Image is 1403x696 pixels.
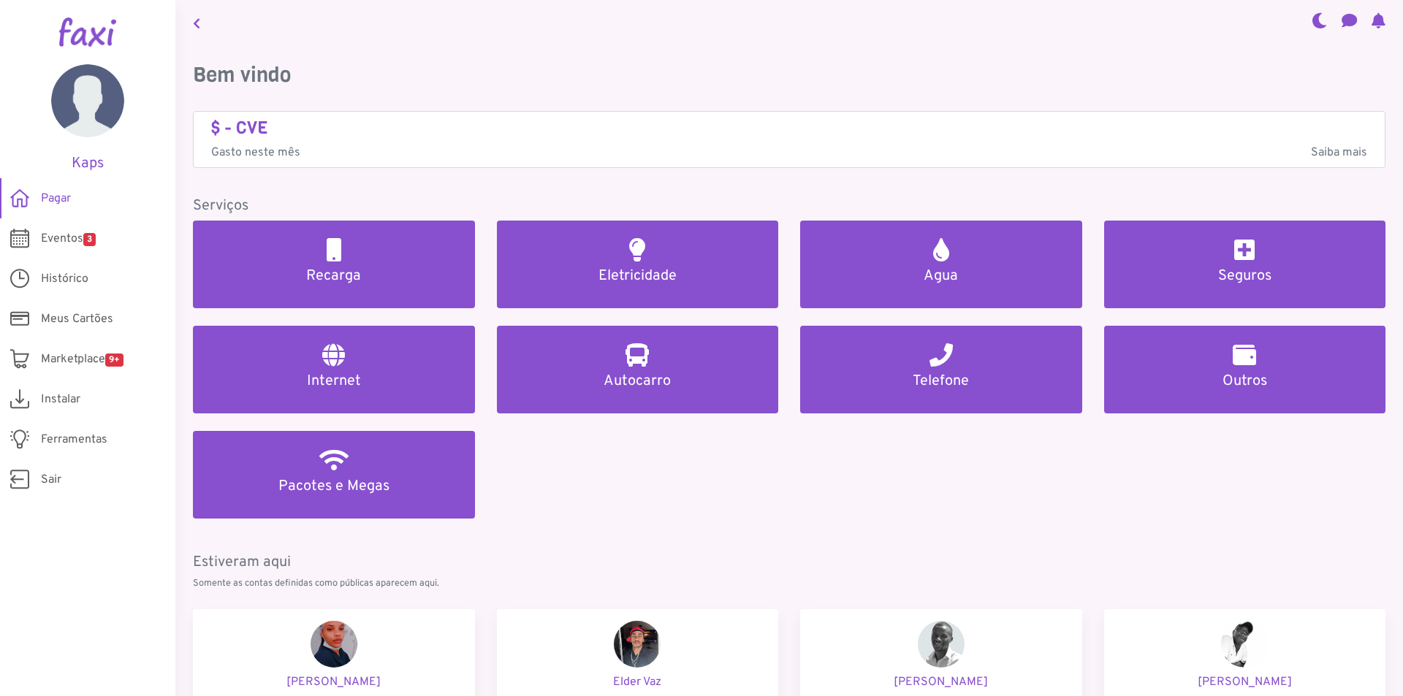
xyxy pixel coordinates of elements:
span: Instalar [41,391,80,408]
a: Internet [193,326,475,413]
h5: Kaps [22,155,153,172]
span: Marketplace [41,351,123,368]
p: Elder Vaz [509,673,767,691]
span: Pagar [41,190,71,207]
img: jailson silva [918,621,965,668]
span: Eventos [41,230,96,248]
h5: Internet [210,372,457,390]
a: Recarga [193,221,475,308]
a: $ - CVE Gasto neste mêsSaiba mais [211,118,1367,162]
span: 9+ [105,353,123,367]
p: Gasto neste mês [211,144,1367,161]
p: Somente as contas definidas como públicas aparecem aqui. [193,577,1385,591]
a: Kaps [22,64,153,172]
h5: Agua [818,267,1065,285]
h5: Eletricidade [514,267,761,285]
a: Pacotes e Megas [193,431,475,519]
h5: Seguros [1122,267,1369,285]
h5: Telefone [818,372,1065,390]
a: Telefone [800,326,1082,413]
p: [PERSON_NAME] [205,673,463,691]
span: 3 [83,233,96,246]
img: irina veiga [311,621,357,668]
h5: Estiveram aqui [193,554,1385,571]
p: [PERSON_NAME] [812,673,1071,691]
h3: Bem vindo [193,63,1385,88]
span: Saiba mais [1311,144,1367,161]
a: Outros [1104,326,1386,413]
a: Eletricidade [497,221,779,308]
h4: $ - CVE [211,118,1367,139]
a: Autocarro [497,326,779,413]
img: Gil Alberto Garcia Varela [1221,621,1268,668]
h5: Autocarro [514,372,761,390]
h5: Pacotes e Megas [210,478,457,495]
span: Ferramentas [41,431,107,448]
span: Meus Cartões [41,310,113,328]
p: [PERSON_NAME] [1116,673,1375,691]
h5: Recarga [210,267,457,285]
span: Sair [41,471,61,489]
img: Elder Vaz [614,621,661,668]
h5: Serviços [193,197,1385,215]
a: Agua [800,221,1082,308]
a: Seguros [1104,221,1386,308]
span: Histórico [41,270,88,288]
h5: Outros [1122,372,1369,390]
